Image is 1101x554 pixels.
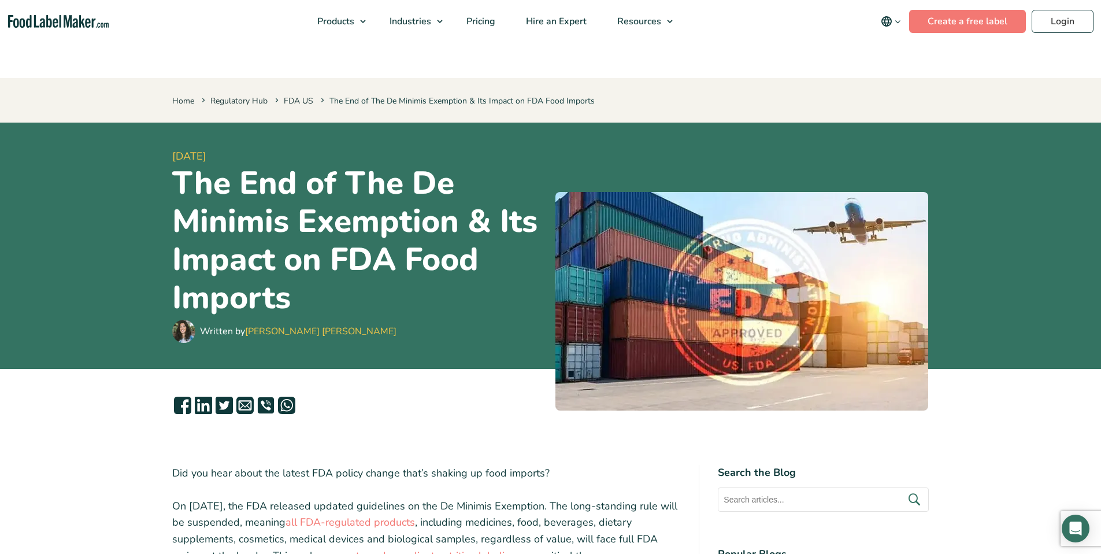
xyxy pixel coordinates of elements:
span: Products [314,15,355,28]
span: Pricing [463,15,496,28]
span: Resources [614,15,662,28]
a: Create a free label [909,10,1026,33]
img: Maria Abi Hanna - Food Label Maker [172,320,195,343]
a: all FDA-regulated products [286,515,415,529]
span: [DATE] [172,149,546,164]
p: Did you hear about the latest FDA policy change that’s shaking up food imports? [172,465,681,482]
span: Hire an Expert [522,15,588,28]
a: [PERSON_NAME] [PERSON_NAME] [245,325,396,338]
h4: Search the Blog [718,465,929,481]
a: Home [172,95,194,106]
a: Regulatory Hub [210,95,268,106]
a: FDA US [284,95,313,106]
input: Search articles... [718,487,929,512]
a: Login [1032,10,1093,33]
span: The End of The De Minimis Exemption & Its Impact on FDA Food Imports [318,95,595,106]
h1: The End of The De Minimis Exemption & Its Impact on FDA Food Imports [172,164,546,317]
span: Industries [386,15,432,28]
div: Open Intercom Messenger [1062,515,1089,542]
div: Written by [200,324,396,338]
